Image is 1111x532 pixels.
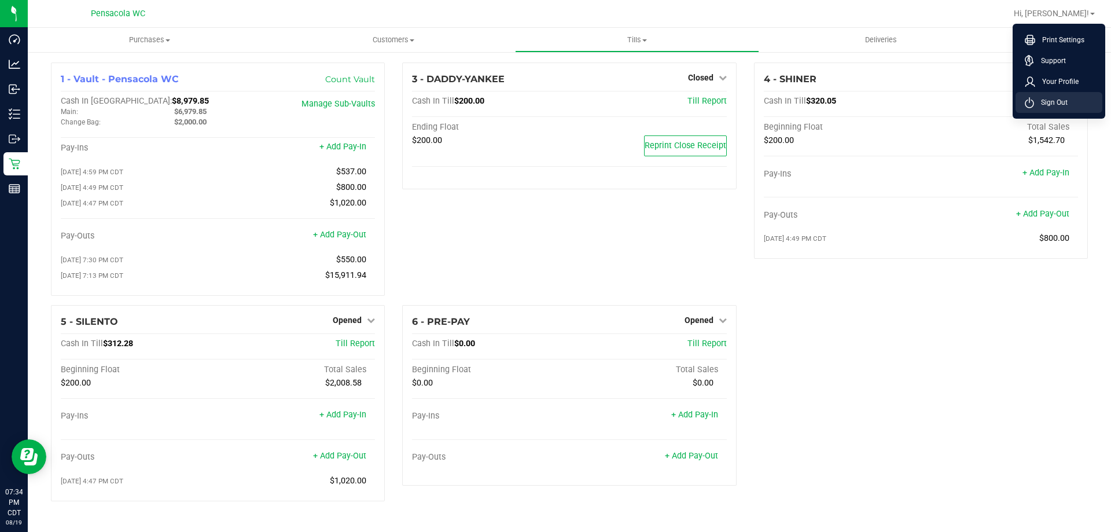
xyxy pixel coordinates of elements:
span: $0.00 [454,339,475,348]
span: Reprint Close Receipt [645,141,726,151]
span: 5 - SILENTO [61,316,118,327]
div: Total Sales [921,122,1078,133]
span: [DATE] 4:49 PM CDT [61,184,123,192]
a: Count Vault [325,74,375,85]
div: Pay-Ins [412,411,569,421]
inline-svg: Dashboard [9,34,20,45]
span: $6,979.85 [174,107,207,116]
span: Opened [333,315,362,325]
span: Change Bag: [61,118,101,126]
span: Deliveries [849,35,913,45]
span: [DATE] 4:59 PM CDT [61,168,123,176]
span: Tills [516,35,758,45]
span: 3 - DADDY-YANKEE [412,74,505,85]
span: 6 - PRE-PAY [412,316,470,327]
a: + Add Pay-Out [313,230,366,240]
span: $15,911.94 [325,270,366,280]
a: + Add Pay-In [671,410,718,420]
span: $2,000.00 [174,118,207,126]
inline-svg: Retail [9,158,20,170]
div: Total Sales [218,365,376,375]
a: + Add Pay-In [319,142,366,152]
div: Total Sales [569,365,727,375]
li: Sign Out [1016,92,1102,113]
span: $320.05 [806,96,836,106]
span: Main: [61,108,78,116]
span: 4 - SHINER [764,74,816,85]
span: Cash In [GEOGRAPHIC_DATA]: [61,96,172,106]
span: [DATE] 7:30 PM CDT [61,256,123,264]
span: Your Profile [1035,76,1079,87]
div: Pay-Outs [412,452,569,463]
span: $800.00 [336,182,366,192]
div: Pay-Outs [61,231,218,241]
span: $800.00 [1039,233,1069,243]
span: $200.00 [61,378,91,388]
a: Manage Sub-Vaults [301,99,375,109]
div: Beginning Float [412,365,569,375]
div: Beginning Float [61,365,218,375]
a: Till Report [687,339,727,348]
inline-svg: Outbound [9,133,20,145]
a: + Add Pay-In [319,410,366,420]
span: [DATE] 4:47 PM CDT [61,199,123,207]
a: + Add Pay-Out [313,451,366,461]
inline-svg: Analytics [9,58,20,70]
button: Reprint Close Receipt [644,135,727,156]
span: Customers [272,35,514,45]
span: Pensacola WC [91,9,145,19]
a: Till Report [336,339,375,348]
span: [DATE] 4:49 PM CDT [764,234,826,243]
div: Pay-Ins [61,143,218,153]
span: $550.00 [336,255,366,265]
p: 07:34 PM CDT [5,487,23,518]
span: $200.00 [412,135,442,145]
div: Pay-Ins [764,169,921,179]
span: $0.00 [693,378,713,388]
span: Support [1034,55,1066,67]
span: Cash In Till [61,339,103,348]
span: $1,020.00 [330,476,366,486]
a: Support [1025,55,1098,67]
div: Ending Float [412,122,569,133]
a: Purchases [28,28,271,52]
a: + Add Pay-In [1022,168,1069,178]
a: + Add Pay-Out [665,451,718,461]
a: Deliveries [759,28,1003,52]
span: $200.00 [454,96,484,106]
a: + Add Pay-Out [1016,209,1069,219]
div: Pay-Outs [61,452,218,463]
inline-svg: Inbound [9,83,20,95]
a: Tills [515,28,759,52]
span: Hi, [PERSON_NAME]! [1014,9,1089,18]
inline-svg: Reports [9,183,20,195]
span: Cash In Till [764,96,806,106]
span: [DATE] 7:13 PM CDT [61,271,123,280]
span: Cash In Till [412,339,454,348]
span: $0.00 [412,378,433,388]
span: Closed [688,73,713,82]
span: $200.00 [764,135,794,145]
span: 1 - Vault - Pensacola WC [61,74,179,85]
inline-svg: Inventory [9,108,20,120]
span: $1,020.00 [330,198,366,208]
span: $1,542.70 [1028,135,1065,145]
span: Purchases [28,35,271,45]
span: [DATE] 4:47 PM CDT [61,477,123,485]
span: $312.28 [103,339,133,348]
div: Beginning Float [764,122,921,133]
span: $8,979.85 [172,96,209,106]
span: $537.00 [336,167,366,177]
div: Pay-Ins [61,411,218,421]
p: 08/19 [5,518,23,527]
span: Opened [685,315,713,325]
span: Print Settings [1035,34,1084,46]
span: Cash In Till [412,96,454,106]
span: $2,008.58 [325,378,362,388]
span: Sign Out [1034,97,1068,108]
div: Pay-Outs [764,210,921,221]
a: Till Report [687,96,727,106]
iframe: Resource center [12,439,46,474]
